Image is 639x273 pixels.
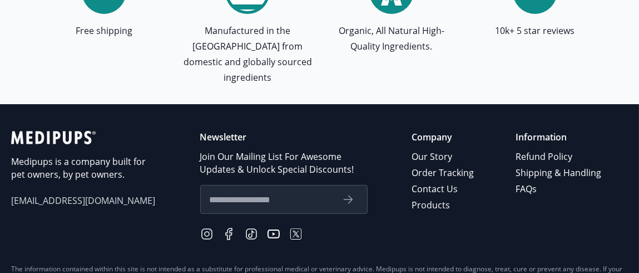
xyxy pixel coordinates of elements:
[516,131,603,144] p: Information
[11,194,156,207] span: [EMAIL_ADDRESS][DOMAIN_NAME]
[412,165,475,181] a: Order Tracking
[516,181,603,197] a: FAQs
[516,165,603,181] a: Shipping & Handling
[11,155,156,181] p: Medipups is a company built for pet owners, by pet owners.
[516,149,603,165] a: Refund Policy
[326,23,457,54] p: Organic, All Natural High-Quality Ingredients.
[200,131,368,144] p: Newsletter
[412,197,475,213] a: Products
[412,131,475,144] p: Company
[412,149,475,165] a: Our Story
[412,181,475,197] a: Contact Us
[495,23,574,38] p: 10k+ 5 star reviews
[200,150,368,176] p: Join Our Mailing List For Awesome Updates & Unlock Special Discounts!
[76,23,132,38] p: Free shipping
[182,23,313,85] p: Manufactured in the [GEOGRAPHIC_DATA] from domestic and globally sourced ingredients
